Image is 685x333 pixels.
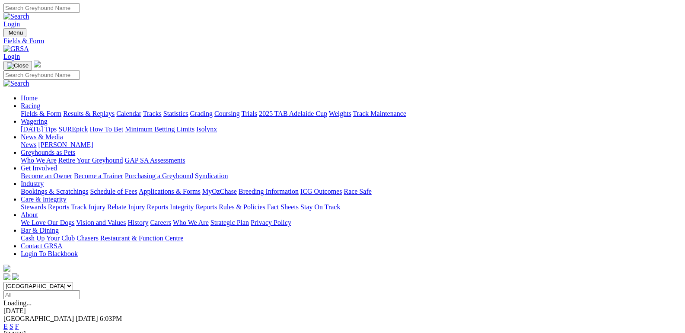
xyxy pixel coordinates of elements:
span: 6:03PM [100,315,122,322]
a: Strategic Plan [210,219,249,226]
a: Become a Trainer [74,172,123,179]
a: Race Safe [344,188,371,195]
a: Breeding Information [239,188,299,195]
span: [DATE] [76,315,98,322]
a: Login [3,20,20,28]
a: Isolynx [196,125,217,133]
a: We Love Our Dogs [21,219,74,226]
a: Bar & Dining [21,227,59,234]
span: [GEOGRAPHIC_DATA] [3,315,74,322]
a: Rules & Policies [219,203,265,211]
a: Retire Your Greyhound [58,157,123,164]
span: Loading... [3,299,32,307]
a: Fact Sheets [267,203,299,211]
a: Who We Are [173,219,209,226]
a: E [3,323,8,330]
a: Contact GRSA [21,242,62,250]
a: Login [3,53,20,60]
a: Wagering [21,118,48,125]
img: twitter.svg [12,273,19,280]
a: Become an Owner [21,172,72,179]
img: GRSA [3,45,29,53]
a: Home [21,94,38,102]
div: Greyhounds as Pets [21,157,682,164]
input: Select date [3,290,80,299]
div: About [21,219,682,227]
a: How To Bet [90,125,124,133]
button: Toggle navigation [3,28,26,37]
a: Chasers Restaurant & Function Centre [76,234,183,242]
a: Coursing [214,110,240,117]
a: Results & Replays [63,110,115,117]
a: Minimum Betting Limits [125,125,194,133]
a: About [21,211,38,218]
a: Care & Integrity [21,195,67,203]
a: Stay On Track [300,203,340,211]
img: Search [3,13,29,20]
div: Wagering [21,125,682,133]
a: Grading [190,110,213,117]
a: Purchasing a Greyhound [125,172,193,179]
img: logo-grsa-white.png [3,265,10,272]
div: Bar & Dining [21,234,682,242]
a: Fields & Form [3,37,682,45]
a: [DATE] Tips [21,125,57,133]
a: Greyhounds as Pets [21,149,75,156]
div: Industry [21,188,682,195]
input: Search [3,70,80,80]
a: Syndication [195,172,228,179]
div: Care & Integrity [21,203,682,211]
a: Calendar [116,110,141,117]
a: SUREpick [58,125,88,133]
a: Integrity Reports [170,203,217,211]
a: GAP SA Assessments [125,157,185,164]
input: Search [3,3,80,13]
a: Cash Up Your Club [21,234,75,242]
a: S [10,323,13,330]
a: [PERSON_NAME] [38,141,93,148]
span: Menu [9,29,23,36]
a: Who We Are [21,157,57,164]
a: Fields & Form [21,110,61,117]
a: Applications & Forms [139,188,201,195]
a: Statistics [163,110,188,117]
a: Industry [21,180,44,187]
div: Racing [21,110,682,118]
a: Racing [21,102,40,109]
a: Track Maintenance [353,110,406,117]
img: facebook.svg [3,273,10,280]
a: ICG Outcomes [300,188,342,195]
a: Weights [329,110,351,117]
a: Tracks [143,110,162,117]
a: Schedule of Fees [90,188,137,195]
a: Track Injury Rebate [71,203,126,211]
a: Privacy Policy [251,219,291,226]
a: Get Involved [21,164,57,172]
a: 2025 TAB Adelaide Cup [259,110,327,117]
a: News [21,141,36,148]
div: [DATE] [3,307,682,315]
a: Login To Blackbook [21,250,78,257]
a: History [127,219,148,226]
a: Careers [150,219,171,226]
div: News & Media [21,141,682,149]
a: Trials [241,110,257,117]
div: Get Involved [21,172,682,180]
a: MyOzChase [202,188,237,195]
a: News & Media [21,133,63,141]
img: Close [7,62,29,69]
a: Injury Reports [128,203,168,211]
img: Search [3,80,29,87]
a: Bookings & Scratchings [21,188,88,195]
img: logo-grsa-white.png [34,61,41,67]
button: Toggle navigation [3,61,32,70]
a: Vision and Values [76,219,126,226]
a: Stewards Reports [21,203,69,211]
a: F [15,323,19,330]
